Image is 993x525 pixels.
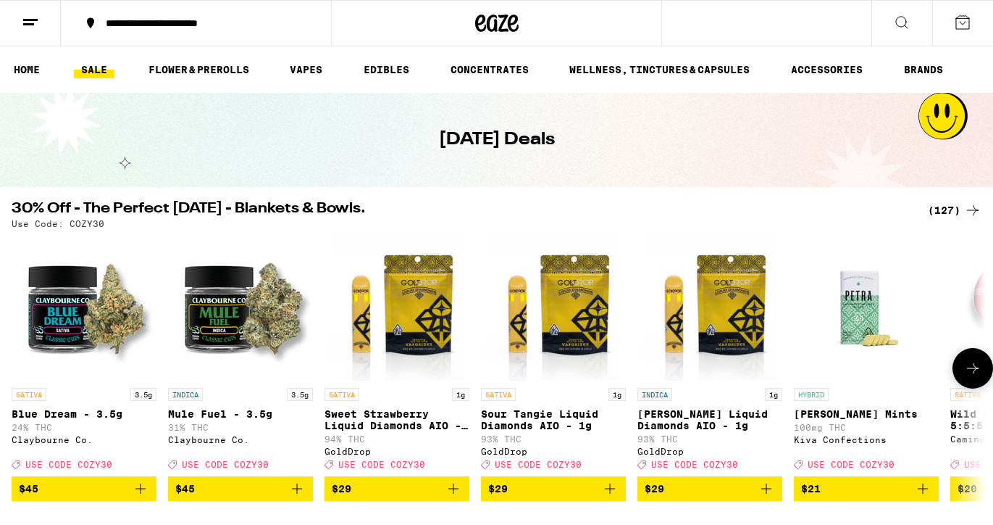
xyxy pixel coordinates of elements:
button: Add to bag [794,476,939,501]
p: Sour Tangie Liquid Diamonds AIO - 1g [481,408,626,431]
span: $29 [332,483,351,495]
p: HYBRID [794,388,829,401]
button: Add to bag [637,476,782,501]
a: BRANDS [897,61,950,78]
p: INDICA [637,388,672,401]
p: Sweet Strawberry Liquid Diamonds AIO - 1g [324,408,469,431]
a: Open page for Petra Moroccan Mints from Kiva Confections [794,236,939,476]
button: Add to bag [481,476,626,501]
a: WELLNESS, TINCTURES & CAPSULES [562,61,757,78]
a: Open page for Sour Tangie Liquid Diamonds AIO - 1g from GoldDrop [481,236,626,476]
p: [PERSON_NAME] Liquid Diamonds AIO - 1g [637,408,782,431]
p: 31% THC [168,423,313,432]
div: GoldDrop [324,447,469,456]
p: SATIVA [324,388,359,401]
a: (127) [928,202,981,219]
p: 1g [452,388,469,401]
p: 1g [765,388,782,401]
img: GoldDrop - Sour Tangie Liquid Diamonds AIO - 1g [486,236,620,381]
a: ACCESSORIES [784,61,870,78]
h2: 30% Off - The Perfect [DATE] - Blankets & Bowls. [12,202,910,219]
p: 1g [608,388,626,401]
p: Blue Dream - 3.5g [12,408,156,420]
button: Add to bag [12,476,156,501]
p: 3.5g [287,388,313,401]
a: Open page for Mule Fuel - 3.5g from Claybourne Co. [168,236,313,476]
a: HOME [7,61,47,78]
button: Add to bag [168,476,313,501]
span: $20 [958,483,977,495]
span: USE CODE COZY30 [495,460,582,469]
span: $29 [645,483,664,495]
span: $21 [801,483,821,495]
p: 94% THC [324,434,469,444]
img: Claybourne Co. - Mule Fuel - 3.5g [168,236,313,381]
p: 100mg THC [794,423,939,432]
span: $29 [488,483,508,495]
a: SALE [74,61,114,78]
p: SATIVA [481,388,516,401]
span: $45 [19,483,38,495]
span: USE CODE COZY30 [651,460,738,469]
h1: [DATE] Deals [439,128,555,152]
p: 3.5g [130,388,156,401]
p: Mule Fuel - 3.5g [168,408,313,420]
div: GoldDrop [481,447,626,456]
div: Claybourne Co. [168,435,313,445]
a: CONCENTRATES [443,61,536,78]
button: Add to bag [324,476,469,501]
span: USE CODE COZY30 [808,460,894,469]
span: USE CODE COZY30 [25,460,112,469]
p: SATIVA [950,388,985,401]
span: USE CODE COZY30 [182,460,269,469]
p: [PERSON_NAME] Mints [794,408,939,420]
div: GoldDrop [637,447,782,456]
a: Open page for Blue Dream - 3.5g from Claybourne Co. [12,236,156,476]
img: Kiva Confections - Petra Moroccan Mints [794,236,939,381]
a: Open page for Sweet Strawberry Liquid Diamonds AIO - 1g from GoldDrop [324,236,469,476]
p: Use Code: COZY30 [12,219,104,228]
img: GoldDrop - King Louis Liquid Diamonds AIO - 1g [642,236,776,381]
p: SATIVA [12,388,46,401]
span: $45 [175,483,195,495]
p: 93% THC [637,434,782,444]
p: 24% THC [12,423,156,432]
img: Claybourne Co. - Blue Dream - 3.5g [12,236,156,381]
a: EDIBLES [356,61,416,78]
p: INDICA [168,388,203,401]
a: FLOWER & PREROLLS [141,61,256,78]
div: Kiva Confections [794,435,939,445]
img: GoldDrop - Sweet Strawberry Liquid Diamonds AIO - 1g [330,236,464,381]
a: VAPES [282,61,330,78]
a: Open page for King Louis Liquid Diamonds AIO - 1g from GoldDrop [637,236,782,476]
div: Claybourne Co. [12,435,156,445]
span: USE CODE COZY30 [338,460,425,469]
p: 93% THC [481,434,626,444]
